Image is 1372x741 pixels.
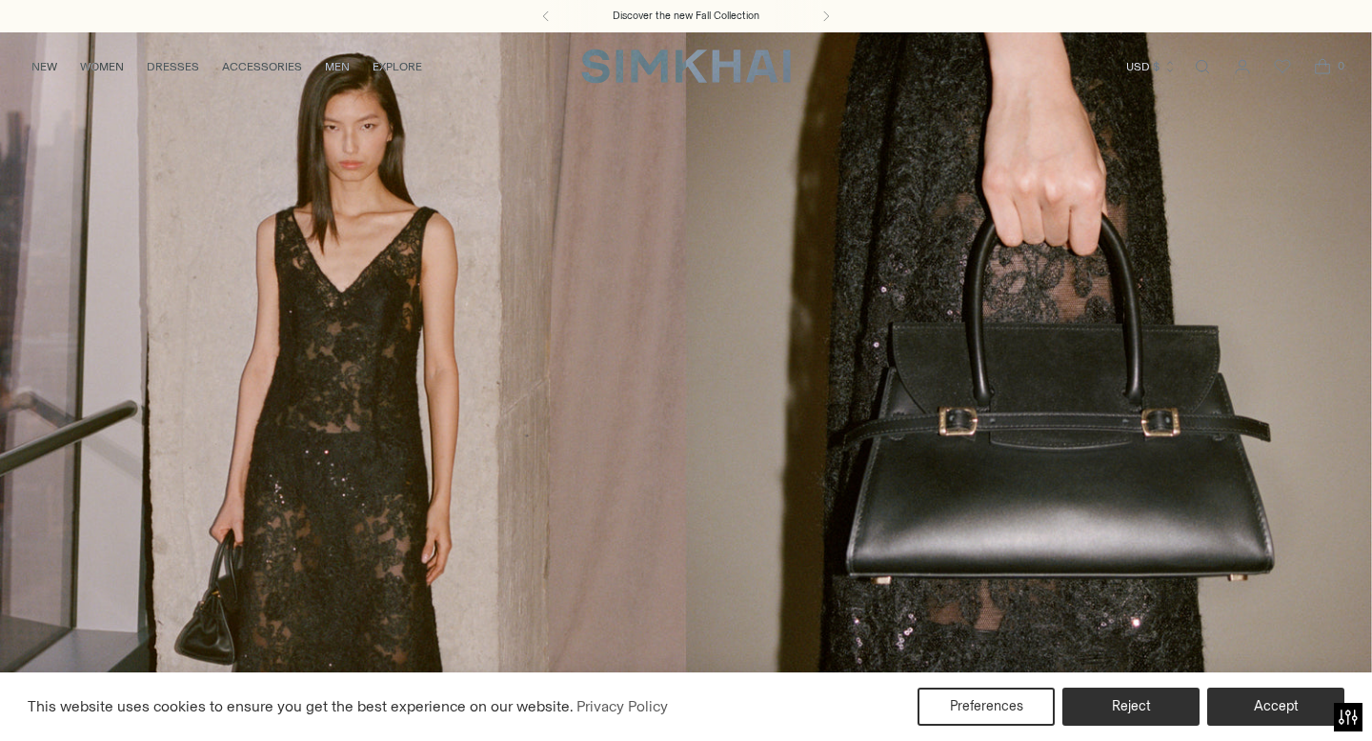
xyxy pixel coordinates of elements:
[613,9,759,24] a: Discover the new Fall Collection
[1263,48,1301,86] a: Wishlist
[1183,48,1221,86] a: Open search modal
[1223,48,1261,86] a: Go to the account page
[574,692,671,721] a: Privacy Policy (opens in a new tab)
[1303,48,1342,86] a: Open cart modal
[31,46,57,88] a: NEW
[147,46,199,88] a: DRESSES
[325,46,350,88] a: MEN
[1207,688,1344,726] button: Accept
[373,46,422,88] a: EXPLORE
[1126,46,1177,88] button: USD $
[28,697,574,715] span: This website uses cookies to ensure you get the best experience on our website.
[222,46,302,88] a: ACCESSORIES
[80,46,124,88] a: WOMEN
[918,688,1055,726] button: Preferences
[1062,688,1200,726] button: Reject
[581,48,791,85] a: SIMKHAI
[1332,57,1349,74] span: 0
